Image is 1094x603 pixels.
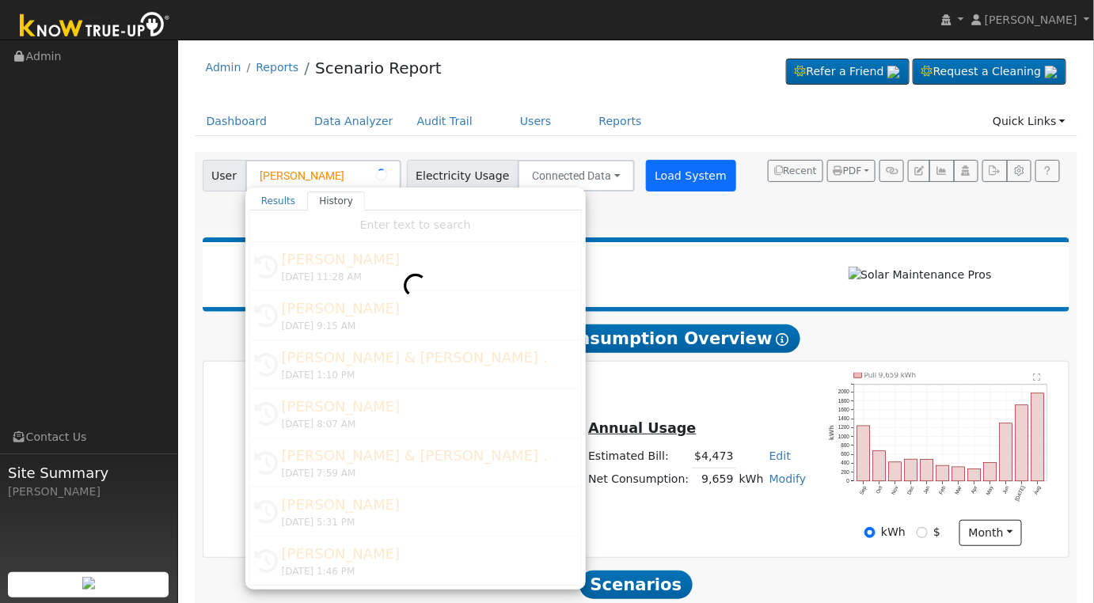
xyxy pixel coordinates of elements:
label: kWh [881,524,906,540]
td: Net Consumption: [586,468,692,491]
a: Admin [206,61,241,74]
rect: onclick="" [1016,405,1028,481]
button: Settings [1007,160,1031,182]
text: Dec [906,485,916,496]
text: May [986,485,996,497]
button: Multi-Series Graph [929,160,954,182]
button: Export Interval Data [982,160,1007,182]
img: retrieve [887,66,900,78]
text: 1800 [838,398,850,404]
rect: onclick="" [936,466,949,482]
text: [DATE] [1014,485,1027,502]
text: 600 [841,452,849,457]
a: Reports [256,61,298,74]
i: Show Help [777,333,789,346]
text:  [1034,374,1041,381]
text: Pull 9,659 kWh [864,371,917,379]
rect: onclick="" [968,469,981,482]
label: $ [933,524,940,540]
button: Load System [646,160,736,192]
button: Connected Data [518,160,635,192]
td: $4,473 [692,446,736,468]
img: retrieve [1045,66,1058,78]
a: Reports [587,107,654,136]
text: kWh [828,426,835,441]
span: Energy Consumption Overview [472,324,800,353]
h2: Scenario Report [218,250,769,277]
text: 1400 [838,415,850,421]
text: 1200 [838,425,850,430]
text: Mar [954,485,963,496]
rect: onclick="" [1000,423,1012,481]
a: Help Link [1035,160,1060,182]
a: Results [249,192,308,210]
text: 2000 [838,389,850,395]
rect: onclick="" [857,426,870,481]
span: Scenarios [579,571,693,599]
button: month [959,520,1022,547]
text: Oct [875,485,883,495]
text: 800 [841,442,849,448]
a: Refer a Friend [786,59,910,85]
rect: onclick="" [952,467,965,481]
rect: onclick="" [889,462,902,481]
img: Solar Maintenance Pros [849,267,992,283]
img: Know True-Up [12,9,178,44]
a: History [307,192,365,210]
button: Edit User [908,160,930,182]
div: Powered by Know True-Up ® [211,250,778,299]
text: 400 [841,461,849,466]
a: Audit Trail [405,107,484,136]
text: Nov [891,485,900,496]
text: 0 [847,478,850,484]
text: Feb [938,485,947,495]
a: Scenario Report [315,59,442,78]
button: Login As [954,160,978,182]
a: Data Analyzer [302,107,405,136]
text: 1600 [838,407,850,412]
a: Quick Links [981,107,1077,136]
text: Aug [1033,485,1043,496]
button: Recent [768,160,823,182]
span: Electricity Usage [407,160,519,192]
rect: onclick="" [921,460,933,481]
text: 200 [841,469,849,475]
a: Modify [769,472,807,485]
text: 1000 [838,434,850,439]
rect: onclick="" [984,463,997,481]
td: Estimated Bill: [586,446,692,468]
input: $ [917,527,928,538]
td: kWh [736,468,766,491]
text: Sep [859,485,868,496]
span: Site Summary [8,462,169,484]
a: Request a Cleaning [913,59,1066,85]
img: retrieve [82,577,95,590]
input: kWh [864,527,876,538]
span: User [203,160,246,192]
button: PDF [827,160,876,182]
rect: onclick="" [1031,393,1044,481]
a: Edit [769,449,791,462]
button: Generate Report Link [879,160,904,182]
text: Jan [922,485,931,495]
u: Annual Usage [588,420,696,436]
rect: onclick="" [873,451,886,481]
input: Select a User [245,160,401,192]
span: [PERSON_NAME] [985,13,1077,26]
span: PDF [834,165,862,176]
a: Dashboard [195,107,279,136]
text: Jun [1002,485,1011,495]
div: [PERSON_NAME] [8,484,169,500]
td: 9,659 [692,468,736,491]
rect: onclick="" [905,460,917,482]
a: Users [508,107,564,136]
text: Apr [971,485,980,495]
